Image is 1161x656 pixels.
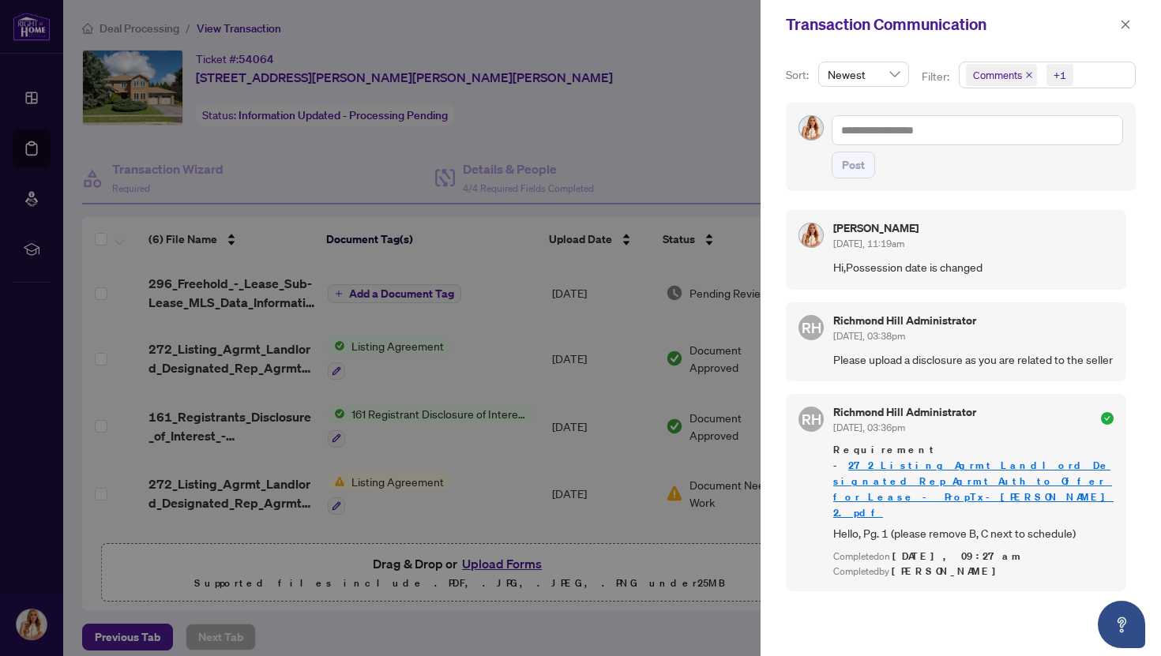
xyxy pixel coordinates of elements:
[832,152,875,178] button: Post
[973,67,1022,83] span: Comments
[833,350,1114,369] span: Please upload a disclosure as you are related to the seller
[1054,67,1066,83] div: +1
[833,459,1114,519] a: 272_Listing_Agrmt_Landlord_Designated_Rep_Agrmt_Auth_to_Offer_for_Lease_-_PropTx-[PERSON_NAME] 2.pdf
[833,223,919,234] h5: [PERSON_NAME]
[799,116,823,140] img: Profile Icon
[1025,71,1033,79] span: close
[833,238,904,249] span: [DATE], 11:19am
[833,422,905,433] span: [DATE], 03:36pm
[892,564,1005,578] span: [PERSON_NAME]
[966,64,1037,86] span: Comments
[833,442,1114,521] span: Requirement -
[892,549,1023,563] span: [DATE], 09:27am
[833,524,1114,542] span: Hello, Pg. 1 (please remove B, C next to schedule)
[802,408,821,430] span: RH
[833,315,976,326] h5: Richmond Hill Administrator
[833,549,1114,564] div: Completed on
[922,68,952,85] p: Filter:
[833,258,1114,276] span: Hi,Possession date is changed
[828,62,900,86] span: Newest
[833,564,1114,579] div: Completed by
[802,317,821,339] span: RH
[1120,19,1131,30] span: close
[786,66,812,84] p: Sort:
[1101,412,1114,425] span: check-circle
[799,223,823,247] img: Profile Icon
[786,13,1115,36] div: Transaction Communication
[833,407,976,418] h5: Richmond Hill Administrator
[1098,601,1145,648] button: Open asap
[833,330,905,342] span: [DATE], 03:38pm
